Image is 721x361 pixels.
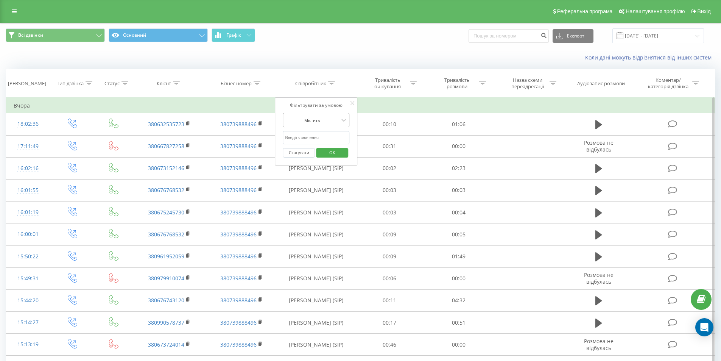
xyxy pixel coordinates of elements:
[148,275,184,282] a: 380979910074
[148,231,184,238] a: 380676768532
[220,253,257,260] a: 380739888496
[220,275,257,282] a: 380739888496
[424,202,494,223] td: 00:04
[14,293,43,308] div: 15:44:20
[8,80,46,87] div: [PERSON_NAME]
[322,147,343,158] span: OK
[6,98,715,113] td: Вчора
[424,223,494,245] td: 00:05
[14,183,43,198] div: 16:01:55
[553,29,593,43] button: Експорт
[469,29,549,43] input: Пошук за номером
[355,202,424,223] td: 00:03
[437,77,477,90] div: Тривалість розмови
[14,337,43,352] div: 15:13:19
[584,139,614,153] span: Розмова не відбулась
[277,179,355,201] td: [PERSON_NAME] (SIP)
[220,120,257,128] a: 380739888496
[14,161,43,176] div: 16:02:16
[277,267,355,289] td: [PERSON_NAME] (SIP)
[424,289,494,311] td: 04:32
[646,77,690,90] div: Коментар/категорія дзвінка
[148,209,184,216] a: 380675245730
[424,179,494,201] td: 00:03
[148,297,184,304] a: 380676743120
[283,148,315,158] button: Скасувати
[424,312,494,334] td: 00:51
[220,142,257,150] a: 380739888496
[577,80,625,87] div: Аудіозапис розмови
[277,157,355,179] td: [PERSON_NAME] (SIP)
[424,113,494,135] td: 01:06
[6,28,105,42] button: Всі дзвінки
[14,271,43,286] div: 15:49:31
[277,334,355,356] td: [PERSON_NAME] (SIP)
[148,142,184,150] a: 380667827258
[221,80,252,87] div: Бізнес номер
[220,297,257,304] a: 380739888496
[14,117,43,131] div: 18:02:36
[424,135,494,157] td: 00:00
[557,8,613,14] span: Реферальна програма
[148,319,184,326] a: 380990578737
[57,80,84,87] div: Тип дзвінка
[148,186,184,194] a: 380676768532
[220,209,257,216] a: 380739888496
[355,135,424,157] td: 00:31
[277,312,355,334] td: [PERSON_NAME] (SIP)
[355,113,424,135] td: 00:10
[424,157,494,179] td: 02:23
[355,334,424,356] td: 00:46
[277,289,355,311] td: [PERSON_NAME] (SIP)
[148,164,184,172] a: 380673152146
[355,179,424,201] td: 00:03
[695,318,713,336] div: Open Intercom Messenger
[104,80,120,87] div: Статус
[220,164,257,172] a: 380739888496
[283,102,349,109] div: Фільтрувати за умовою
[507,77,548,90] div: Назва схеми переадресації
[220,186,257,194] a: 380739888496
[212,28,255,42] button: Графік
[220,319,257,326] a: 380739888496
[355,157,424,179] td: 00:02
[355,289,424,311] td: 00:11
[355,245,424,267] td: 00:09
[424,334,494,356] td: 00:00
[368,77,408,90] div: Тривалість очікування
[584,271,614,285] span: Розмова не відбулась
[14,249,43,264] div: 15:50:22
[148,341,184,348] a: 380673724014
[424,267,494,289] td: 00:00
[355,312,424,334] td: 00:17
[316,148,348,158] button: OK
[277,245,355,267] td: [PERSON_NAME] (SIP)
[220,231,257,238] a: 380739888496
[109,28,208,42] button: Основний
[148,253,184,260] a: 380961952059
[148,120,184,128] a: 380632535723
[226,33,241,38] span: Графік
[585,54,715,61] a: Коли дані можуть відрізнятися вiд інших систем
[355,223,424,245] td: 00:09
[698,8,711,14] span: Вихід
[14,227,43,242] div: 16:00:01
[14,205,43,220] div: 16:01:19
[584,338,614,352] span: Розмова не відбулась
[14,139,43,154] div: 17:11:49
[626,8,685,14] span: Налаштування профілю
[277,223,355,245] td: [PERSON_NAME] (SIP)
[157,80,171,87] div: Клієнт
[14,315,43,330] div: 15:14:27
[283,131,349,144] input: Введіть значення
[220,341,257,348] a: 380739888496
[355,267,424,289] td: 00:06
[295,80,326,87] div: Співробітник
[424,245,494,267] td: 01:49
[277,202,355,223] td: [PERSON_NAME] (SIP)
[18,32,43,38] span: Всі дзвінки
